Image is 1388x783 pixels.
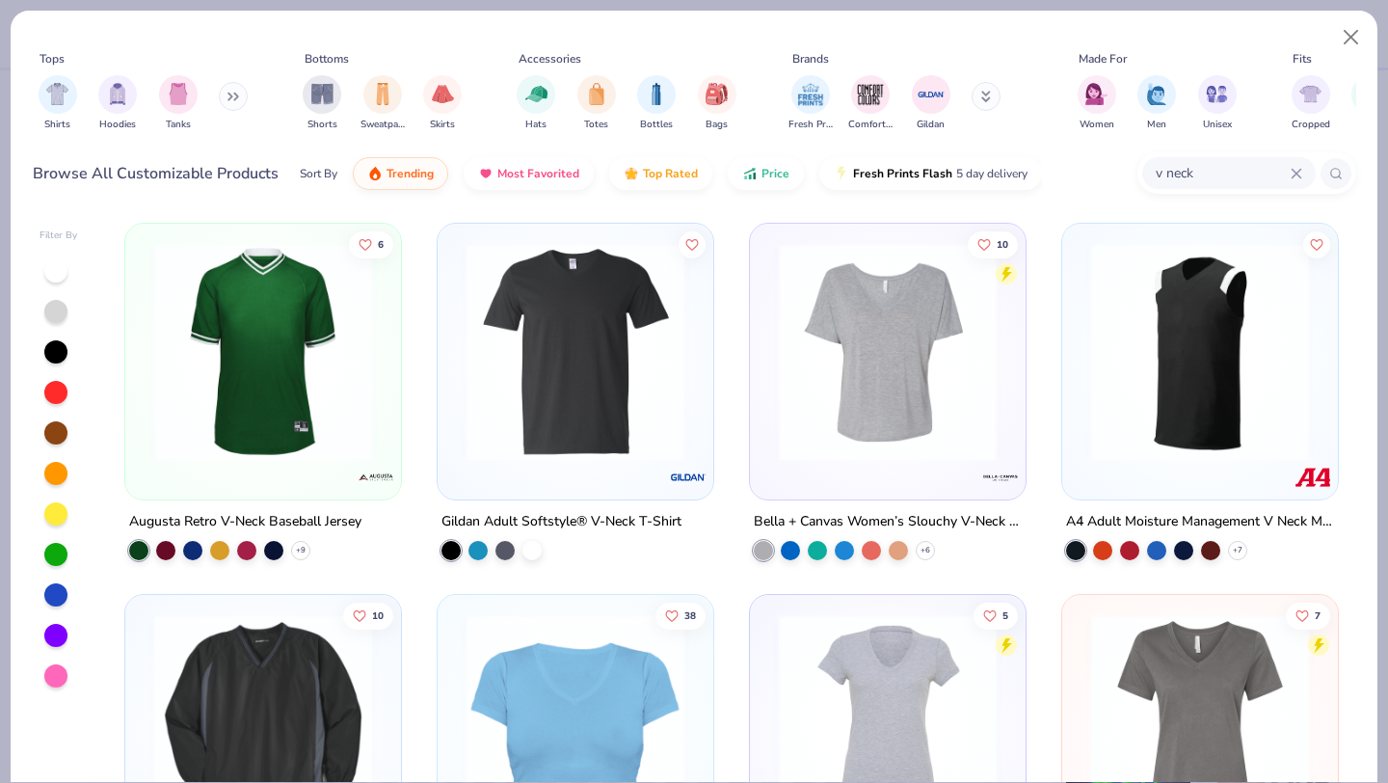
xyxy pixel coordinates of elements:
span: Fresh Prints Flash [853,166,952,181]
img: ff375f38-2af4-4b3a-8e0d-65301a7f299c [457,243,694,461]
img: TopRated.gif [624,166,639,181]
img: Totes Image [586,83,607,105]
button: Like [968,230,1018,257]
span: Gildan [917,118,945,132]
button: filter button [1078,75,1116,132]
div: filter for Women [1078,75,1116,132]
button: filter button [39,75,77,132]
div: filter for Gildan [912,75,950,132]
span: 10 [997,239,1008,249]
button: Like [655,602,706,629]
span: Top Rated [643,166,698,181]
div: filter for Cropped [1292,75,1330,132]
button: filter button [98,75,137,132]
img: bd841bdf-fb10-4456-86b0-19c9ad855866 [145,243,382,461]
div: Brands [792,50,829,67]
div: filter for Bags [698,75,736,132]
img: Hoodies Image [107,83,128,105]
img: Gildan Image [917,80,946,109]
img: Unisex Image [1206,83,1228,105]
div: filter for Bottles [637,75,676,132]
button: filter button [788,75,833,132]
img: 3b4b787a-648a-437c-ae8b-1e7122f64e98 [1081,243,1319,461]
button: Like [679,230,706,257]
button: filter button [517,75,555,132]
div: filter for Comfort Colors [848,75,893,132]
span: Comfort Colors [848,118,893,132]
img: trending.gif [367,166,383,181]
button: Like [974,602,1018,629]
div: filter for Totes [577,75,616,132]
div: filter for Skirts [423,75,462,132]
div: filter for Shirts [39,75,77,132]
img: Sweatpants Image [372,83,393,105]
button: Top Rated [609,157,712,190]
button: Like [344,602,394,629]
span: Most Favorited [497,166,579,181]
img: Women Image [1085,83,1108,105]
img: Men Image [1146,83,1167,105]
img: f281a532-2361-4c0e-9c3d-46ed714c96ac [769,243,1006,461]
img: Tanks Image [168,83,189,105]
img: b7ade71d-9e65-4674-bb23-ab366c09ae66 [1005,243,1242,461]
input: Try "T-Shirt" [1154,162,1291,184]
span: Tanks [166,118,191,132]
div: filter for Hats [517,75,555,132]
img: Skirts Image [432,83,454,105]
span: Price [761,166,789,181]
img: Hats Image [525,83,547,105]
button: Close [1333,19,1370,56]
button: Price [728,157,804,190]
span: Hats [525,118,547,132]
span: Skirts [430,118,455,132]
img: Comfort Colors Image [856,80,885,109]
div: Fits [1293,50,1312,67]
img: Augusta logo [357,458,395,497]
button: filter button [577,75,616,132]
img: Gildan logo [669,458,707,497]
button: filter button [423,75,462,132]
div: Made For [1079,50,1127,67]
div: filter for Men [1137,75,1176,132]
button: filter button [1292,75,1330,132]
span: Shirts [44,118,70,132]
span: Hoodies [99,118,136,132]
img: flash.gif [834,166,849,181]
span: 10 [373,610,385,620]
span: Bottles [640,118,673,132]
span: Unisex [1203,118,1232,132]
img: Cropped Image [1299,83,1321,105]
span: 5 day delivery [956,163,1028,185]
div: filter for Sweatpants [360,75,405,132]
img: most_fav.gif [478,166,494,181]
div: Bella + Canvas Women’s Slouchy V-Neck Tee [754,510,1022,534]
button: filter button [1137,75,1176,132]
button: filter button [159,75,198,132]
img: Shorts Image [311,83,334,105]
div: Browse All Customizable Products [33,162,279,185]
div: filter for Tanks [159,75,198,132]
div: filter for Unisex [1198,75,1237,132]
span: Cropped [1292,118,1330,132]
div: Accessories [519,50,581,67]
div: Augusta Retro V-Neck Baseball Jersey [129,510,361,534]
div: filter for Hoodies [98,75,137,132]
span: Trending [387,166,434,181]
span: + 9 [296,545,306,556]
button: filter button [360,75,405,132]
button: Like [350,230,394,257]
button: filter button [912,75,950,132]
div: Filter By [40,229,78,243]
span: + 7 [1233,545,1242,556]
span: Shorts [307,118,337,132]
button: filter button [698,75,736,132]
div: Gildan Adult Softstyle® V-Neck T-Shirt [441,510,681,534]
span: 7 [1315,610,1321,620]
div: A4 Adult Moisture Management V Neck Muscle Shirt [1066,510,1334,534]
div: Tops [40,50,65,67]
span: Men [1147,118,1166,132]
button: Like [1303,230,1330,257]
span: + 6 [921,545,930,556]
button: filter button [1198,75,1237,132]
button: Most Favorited [464,157,594,190]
